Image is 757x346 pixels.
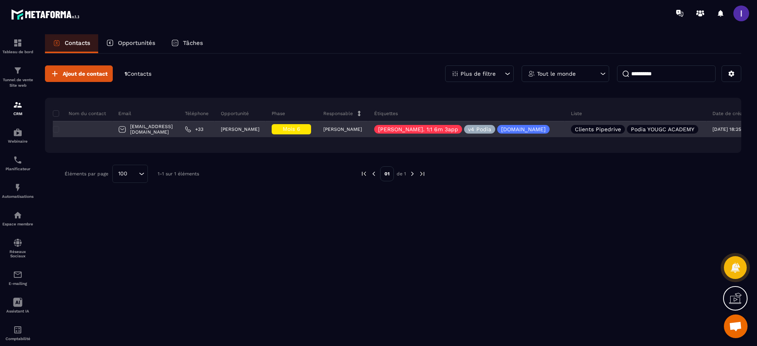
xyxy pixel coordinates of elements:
[45,34,98,53] a: Contacts
[185,126,203,132] a: +33
[2,60,34,94] a: formationformationTunnel de vente Site web
[283,126,300,132] span: Mois 6
[13,270,22,279] img: email
[13,128,22,137] img: automations
[2,232,34,264] a: social-networksocial-networkRéseaux Sociaux
[2,32,34,60] a: formationformationTableau de bord
[2,50,34,54] p: Tableau de bord
[2,264,34,292] a: emailemailE-mailing
[53,110,106,117] p: Nom du contact
[468,126,491,132] p: v4 Podia
[397,171,406,177] p: de 1
[183,39,203,47] p: Tâches
[118,39,155,47] p: Opportunités
[571,110,582,117] p: Liste
[130,169,137,178] input: Search for option
[13,183,22,192] img: automations
[13,66,22,75] img: formation
[2,337,34,341] p: Comptabilité
[2,122,34,149] a: automationsautomationsWebinaire
[2,139,34,143] p: Webinaire
[323,126,362,132] p: [PERSON_NAME]
[13,238,22,247] img: social-network
[13,210,22,220] img: automations
[380,166,394,181] p: 01
[724,314,748,338] div: Ouvrir le chat
[631,126,694,132] p: Podia YOUGC ACADEMY
[2,94,34,122] a: formationformationCRM
[2,249,34,258] p: Réseaux Sociaux
[2,149,34,177] a: schedulerschedulerPlanificateur
[2,309,34,313] p: Assistant IA
[712,110,751,117] p: Date de création
[221,126,259,132] p: [PERSON_NAME]
[323,110,353,117] p: Responsable
[374,110,398,117] p: Étiquettes
[2,77,34,88] p: Tunnel de vente Site web
[13,38,22,48] img: formation
[272,110,285,117] p: Phase
[409,170,416,177] img: next
[98,34,163,53] a: Opportunités
[419,170,426,177] img: next
[360,170,367,177] img: prev
[185,110,209,117] p: Téléphone
[11,7,82,22] img: logo
[112,165,148,183] div: Search for option
[537,71,576,76] p: Tout le monde
[2,177,34,205] a: automationsautomationsAutomatisations
[575,126,621,132] p: Clients Pipedrive
[461,71,496,76] p: Plus de filtre
[378,126,458,132] p: [PERSON_NAME]. 1:1 6m 3app
[65,171,108,177] p: Éléments par page
[501,126,546,132] p: [DOMAIN_NAME]
[2,281,34,286] p: E-mailing
[13,155,22,165] img: scheduler
[370,170,377,177] img: prev
[2,292,34,319] a: Assistant IA
[13,325,22,335] img: accountant
[45,65,113,82] button: Ajout de contact
[2,112,34,116] p: CRM
[13,100,22,110] img: formation
[2,194,34,199] p: Automatisations
[221,110,249,117] p: Opportunité
[116,169,130,178] span: 100
[118,110,131,117] p: Email
[2,167,34,171] p: Planificateur
[163,34,211,53] a: Tâches
[63,70,108,78] span: Ajout de contact
[125,70,151,78] p: 1
[127,71,151,77] span: Contacts
[158,171,199,177] p: 1-1 sur 1 éléments
[2,205,34,232] a: automationsautomationsEspace membre
[65,39,90,47] p: Contacts
[2,222,34,226] p: Espace membre
[712,126,741,132] p: [DATE] 18:25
